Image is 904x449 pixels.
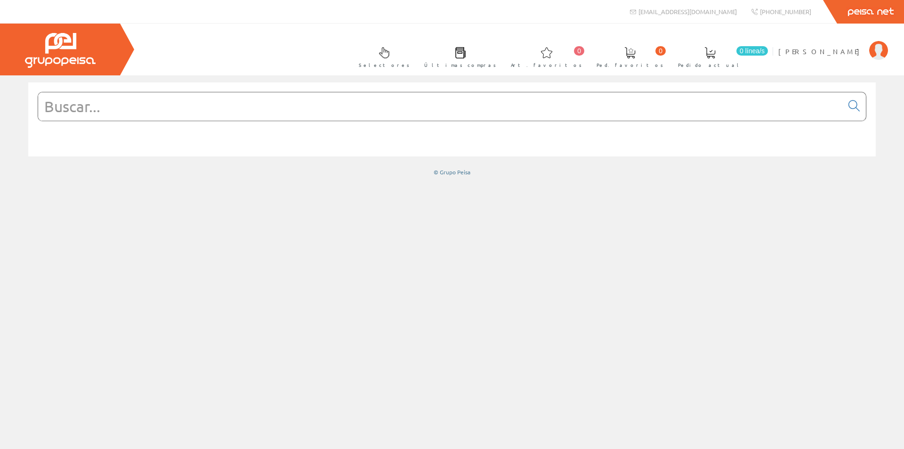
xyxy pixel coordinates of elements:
span: 0 [574,46,584,56]
span: Ped. favoritos [597,60,663,70]
a: Últimas compras [415,39,501,73]
span: [PERSON_NAME] [778,47,864,56]
span: 0 línea/s [736,46,768,56]
span: [EMAIL_ADDRESS][DOMAIN_NAME] [638,8,737,16]
img: Grupo Peisa [25,33,96,68]
span: Últimas compras [424,60,496,70]
input: Buscar... [38,92,843,121]
span: Art. favoritos [511,60,582,70]
a: Selectores [349,39,414,73]
span: Pedido actual [678,60,742,70]
div: © Grupo Peisa [28,168,876,176]
a: [PERSON_NAME] [778,39,888,48]
span: Selectores [359,60,410,70]
span: [PHONE_NUMBER] [760,8,811,16]
span: 0 [655,46,666,56]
